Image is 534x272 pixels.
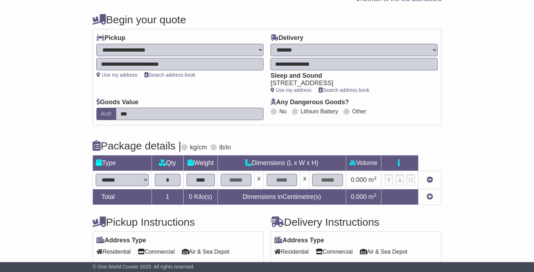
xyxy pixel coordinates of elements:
a: Add new item [427,193,433,200]
label: Goods Value [96,99,138,106]
span: Residential [96,246,131,257]
td: Weight [183,155,218,171]
td: Dimensions in Centimetre(s) [218,189,346,205]
span: 0.000 [351,176,367,183]
label: Lithium Battery [301,108,338,115]
td: x [300,171,309,189]
td: x [254,171,263,189]
div: [STREET_ADDRESS] [271,79,431,87]
span: 0 [189,193,192,200]
div: Sleep and Sound [271,72,431,80]
label: Any Dangerous Goods? [271,99,349,106]
td: Volume [346,155,381,171]
span: © One World Courier 2025. All rights reserved. [93,264,195,270]
label: Pickup [96,34,125,42]
span: Air & Sea Depot [360,246,408,257]
a: Use my address [271,87,311,93]
h4: Pickup Instructions [93,216,263,228]
span: m [368,176,376,183]
label: AUD [96,108,116,120]
a: Search address book [144,72,195,78]
label: Address Type [96,237,146,244]
span: Air & Sea Depot [182,246,230,257]
h4: Delivery Instructions [271,216,441,228]
a: Remove this item [427,176,433,183]
label: Address Type [274,237,324,244]
span: Residential [274,246,309,257]
h4: Package details | [93,140,181,152]
sup: 3 [374,193,376,198]
td: Qty [152,155,184,171]
label: kg/cm [190,144,207,152]
span: 0.000 [351,193,367,200]
td: Total [93,189,152,205]
label: Other [352,108,366,115]
td: Dimensions (L x W x H) [218,155,346,171]
h4: Begin your quote [93,14,441,25]
a: Use my address [96,72,137,78]
span: Commercial [138,246,174,257]
label: No [279,108,286,115]
label: Delivery [271,34,303,42]
label: lb/in [219,144,231,152]
td: Kilo(s) [183,189,218,205]
td: 1 [152,189,184,205]
span: Commercial [316,246,352,257]
a: Search address book [319,87,369,93]
sup: 3 [374,176,376,181]
span: m [368,193,376,200]
td: Type [93,155,152,171]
